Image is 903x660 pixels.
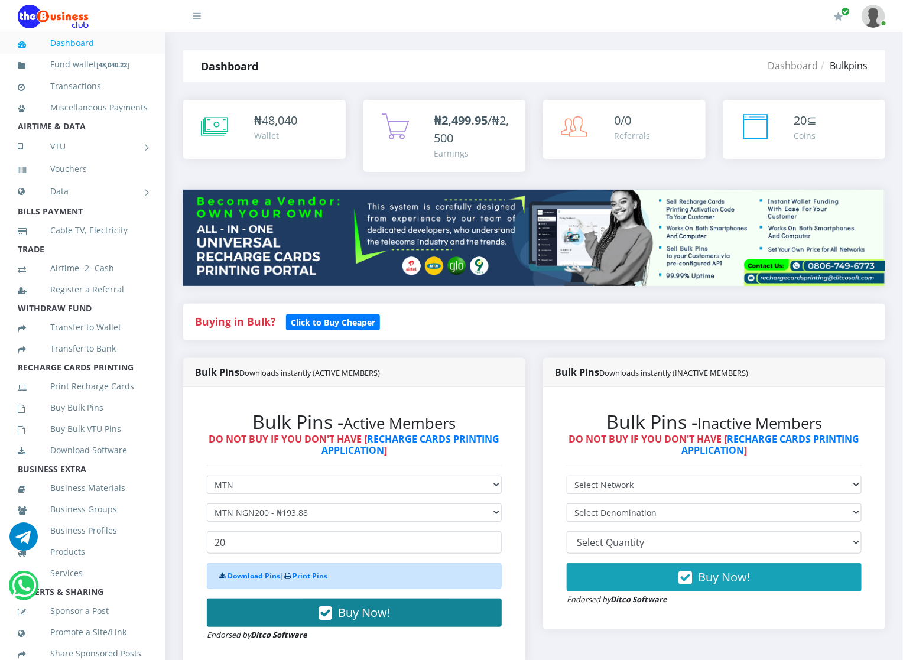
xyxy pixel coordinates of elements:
a: Chat for support [12,580,36,600]
strong: Bulk Pins [195,366,380,379]
a: ₦2,499.95/₦2,500 Earnings [363,100,526,172]
span: Buy Now! [698,569,750,585]
a: Print Recharge Cards [18,373,148,400]
strong: Buying in Bulk? [195,314,275,329]
small: Active Members [344,413,456,434]
a: RECHARGE CARDS PRINTING APPLICATION [321,433,500,457]
div: ⊆ [794,112,817,129]
span: 0/0 [614,112,631,128]
span: Buy Now! [338,604,390,620]
a: Services [18,560,148,587]
a: 0/0 Referrals [543,100,706,159]
a: Dashboard [768,59,818,72]
a: Miscellaneous Payments [18,94,148,121]
a: Products [18,538,148,565]
a: Airtime -2- Cash [18,255,148,282]
input: Enter Quantity [207,531,502,554]
small: Downloads instantly (ACTIVE MEMBERS) [239,368,380,378]
a: Chat for support [9,531,38,551]
a: Sponsor a Post [18,597,148,625]
div: Earnings [434,147,514,160]
a: Download Software [18,437,148,464]
button: Buy Now! [207,599,502,627]
a: Fund wallet[48,040.22] [18,51,148,79]
b: ₦2,499.95 [434,112,488,128]
img: Logo [18,5,89,28]
div: Coins [794,129,817,142]
small: Inactive Members [697,413,822,434]
small: Endorsed by [567,594,667,604]
a: Transactions [18,73,148,100]
i: Renew/Upgrade Subscription [834,12,843,21]
b: Click to Buy Cheaper [291,317,375,328]
small: Endorsed by [207,629,307,640]
a: Business Groups [18,496,148,523]
span: 48,040 [262,112,297,128]
a: Business Profiles [18,517,148,544]
a: Click to Buy Cheaper [286,314,380,329]
img: User [862,5,885,28]
h2: Bulk Pins - [567,411,862,433]
a: Data [18,177,148,206]
div: Referrals [614,129,650,142]
div: ₦ [254,112,297,129]
strong: Ditco Software [610,594,667,604]
a: Business Materials [18,474,148,502]
a: Download Pins [228,571,280,581]
a: Buy Bulk VTU Pins [18,415,148,443]
h2: Bulk Pins - [207,411,502,433]
div: Wallet [254,129,297,142]
a: ₦48,040 Wallet [183,100,346,159]
strong: DO NOT BUY IF YOU DON'T HAVE [ ] [209,433,500,457]
a: RECHARGE CARDS PRINTING APPLICATION [681,433,860,457]
a: Promote a Site/Link [18,619,148,646]
a: Buy Bulk Pins [18,394,148,421]
a: Print Pins [293,571,327,581]
strong: Dashboard [201,59,258,73]
b: 48,040.22 [99,60,127,69]
small: [ ] [96,60,129,69]
small: Downloads instantly (INACTIVE MEMBERS) [599,368,748,378]
a: Dashboard [18,30,148,57]
span: Renew/Upgrade Subscription [841,7,850,16]
strong: Bulk Pins [555,366,748,379]
a: VTU [18,132,148,161]
a: Register a Referral [18,276,148,303]
a: Cable TV, Electricity [18,217,148,244]
strong: | [219,571,327,581]
span: 20 [794,112,807,128]
a: Transfer to Bank [18,335,148,362]
button: Buy Now! [567,563,862,591]
a: Vouchers [18,155,148,183]
span: /₦2,500 [434,112,509,146]
a: Transfer to Wallet [18,314,148,341]
img: multitenant_rcp.png [183,190,885,286]
strong: DO NOT BUY IF YOU DON'T HAVE [ ] [569,433,860,457]
li: Bulkpins [818,58,868,73]
strong: Ditco Software [251,629,307,640]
